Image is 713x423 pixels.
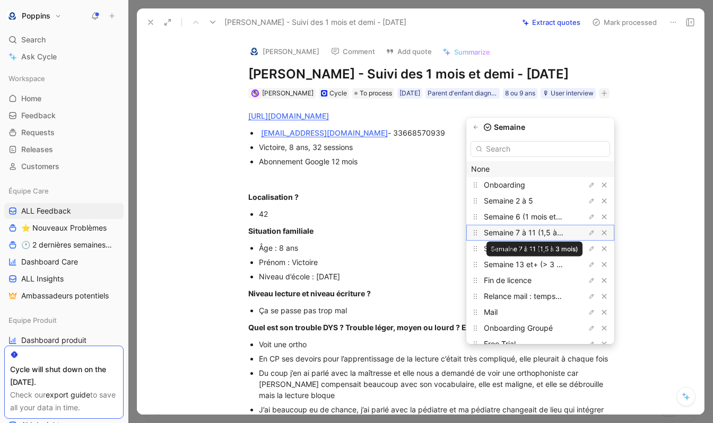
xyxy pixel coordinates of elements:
[484,180,525,189] span: Onboarding
[466,304,614,320] div: Mail
[466,336,614,352] div: Free Trial
[466,122,614,133] div: Semaine
[484,244,554,253] span: Semaine 12 (3 mois)
[484,323,553,332] span: Onboarding Groupé
[466,272,614,288] div: Fin de licence
[466,209,614,225] div: Semaine 6 (1 mois et demi)
[466,288,614,304] div: Relance mail : temps de jeu insuffisant
[466,193,614,209] div: Semaine 2 à 5
[471,163,610,175] div: None
[471,141,610,157] input: Search
[484,212,578,221] span: Semaine 6 (1 mois et demi)
[484,339,516,348] span: Free Trial
[466,257,614,272] div: Semaine 13 et+ (> 3 mois)
[484,292,616,301] span: Relance mail : temps de jeu insuffisant
[466,177,614,193] div: Onboarding
[466,241,614,257] div: Semaine 12 (3 mois)
[466,225,614,241] div: Semaine 7 à 11 (1,5 à 3 mois)
[484,228,585,237] span: Semaine 7 à 11 (1,5 à 3 mois)
[484,307,498,316] span: Mail
[466,320,614,336] div: Onboarding Groupé
[484,260,575,269] span: Semaine 13 et+ (> 3 mois)
[484,196,533,205] span: Semaine 2 à 5
[484,276,532,285] span: Fin de licence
